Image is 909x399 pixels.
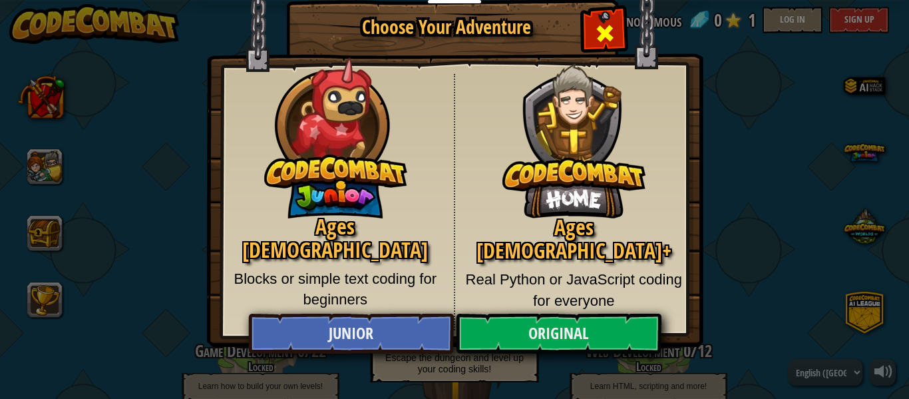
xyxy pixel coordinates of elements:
[456,314,661,354] a: Original
[465,269,683,311] p: Real Python or JavaScript coding for everyone
[264,49,407,218] img: CodeCombat Junior hero character
[584,11,626,53] div: Close modal
[502,43,645,218] img: CodeCombat Original hero character
[248,314,453,354] a: Junior
[227,215,444,262] h2: Ages [DEMOGRAPHIC_DATA]
[465,216,683,262] h2: Ages [DEMOGRAPHIC_DATA]+
[227,268,444,310] p: Blocks or simple text coding for beginners
[310,17,583,38] h1: Choose Your Adventure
